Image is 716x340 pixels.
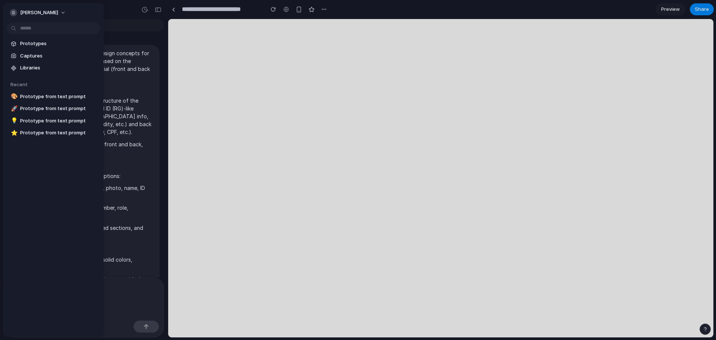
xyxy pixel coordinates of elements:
[7,91,100,102] a: 🎨Prototype from text prompt
[10,117,17,125] button: 💡
[20,117,97,125] span: Prototype from text prompt
[7,103,100,114] a: 🚀Prototype from text prompt
[7,127,100,138] a: ⭐Prototype from text prompt
[11,92,16,101] div: 🎨
[20,52,97,60] span: Captures
[7,38,100,49] a: Prototypes
[7,7,70,19] button: [PERSON_NAME]
[7,115,100,127] a: 💡Prototype from text prompt
[11,116,16,125] div: 💡
[11,129,16,137] div: ⭐
[20,105,97,112] span: Prototype from text prompt
[20,9,58,16] span: [PERSON_NAME]
[10,93,17,100] button: 🎨
[10,81,28,87] span: Recent
[20,129,97,137] span: Prototype from text prompt
[7,50,100,62] a: Captures
[20,93,97,100] span: Prototype from text prompt
[11,105,16,113] div: 🚀
[20,64,97,72] span: Libraries
[20,40,97,47] span: Prototypes
[10,129,17,137] button: ⭐
[10,105,17,112] button: 🚀
[7,62,100,74] a: Libraries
